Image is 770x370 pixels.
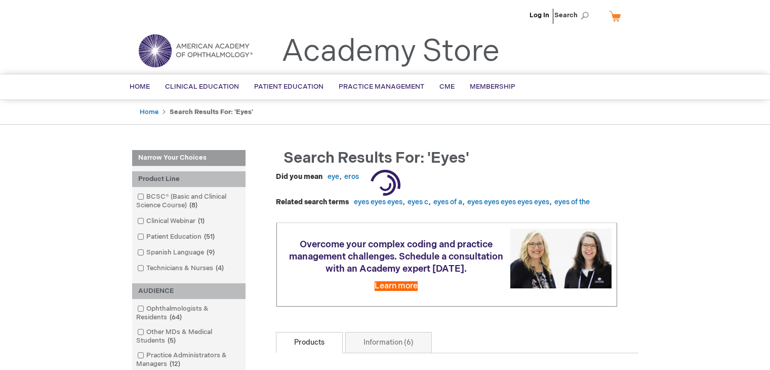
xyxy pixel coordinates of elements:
[276,172,322,182] dt: Did you mean
[135,192,243,210] a: BCSC® (Basic and Clinical Science Course)8
[204,248,217,256] span: 9
[354,198,402,206] a: eyes eyes eyes
[554,5,593,25] span: Search
[433,198,462,206] a: eyes of a
[530,11,549,19] a: Log In
[132,150,246,166] strong: Narrow Your Choices
[554,198,590,206] a: eyes of the
[170,108,253,116] strong: Search results for: 'eyes'
[344,172,359,181] a: eros
[254,83,323,91] span: Patient Education
[339,83,424,91] span: Practice Management
[375,281,418,291] a: Learn more
[276,332,343,353] a: Products
[135,351,243,369] a: Practice Administrators & Managers12
[130,83,150,91] span: Home
[345,332,432,353] a: Information (6)
[167,360,183,368] span: 12
[213,264,226,272] span: 4
[135,304,243,322] a: Ophthalmologists & Residents64
[283,149,469,167] span: Search results for: 'eyes'
[165,337,178,345] span: 5
[470,83,515,91] span: Membership
[201,233,217,241] span: 51
[132,283,246,299] div: AUDIENCE
[281,33,500,70] a: Academy Store
[328,172,339,181] a: eye
[195,217,207,225] span: 1
[132,171,246,187] div: Product Line
[135,248,219,257] a: Spanish Language9
[135,232,219,242] a: Patient Education51
[408,198,428,206] a: eyes c
[135,264,228,273] a: Technicians & Nurses4
[276,197,349,207] dt: Related search terms
[439,83,455,91] span: CME
[167,313,184,321] span: 64
[510,229,612,288] img: Schedule a consultation with an Academy expert today
[165,83,239,91] span: Clinical Education
[467,198,549,206] a: eyes eyes eyes eyes eyes
[140,108,158,116] a: Home
[289,239,503,274] span: Overcome your complex coding and practice management challenges. Schedule a consultation with an ...
[187,201,200,209] span: 8
[135,327,243,346] a: Other MDs & Medical Students5
[135,216,209,226] a: Clinical Webinar1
